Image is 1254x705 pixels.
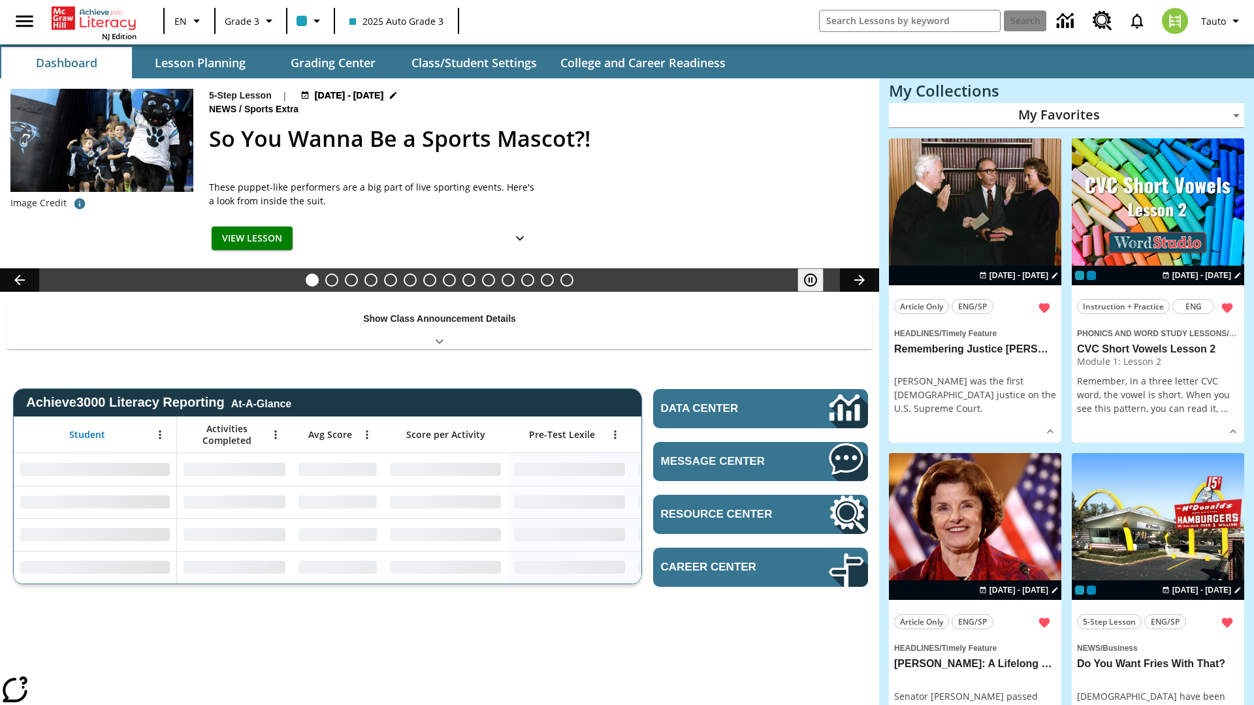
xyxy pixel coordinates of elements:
[67,192,93,215] button: Photo credit: AP Photo/Bob Leverone
[177,518,292,551] div: No Data,
[550,47,736,78] button: College and Career Readiness
[292,551,383,584] div: No Data,
[952,614,993,629] button: ENG/SP
[1077,657,1239,671] h3: Do You Want Fries With That?
[1159,584,1244,596] button: Aug 24 - Aug 24 Choose Dates
[840,268,879,292] button: Lesson carousel, Next
[661,561,790,574] span: Career Center
[225,14,259,28] span: Grade 3
[239,104,242,114] span: /
[820,10,1000,31] input: search field
[1172,270,1231,281] span: [DATE] - [DATE]
[939,329,941,338] span: /
[244,102,301,117] span: Sports Extra
[349,14,443,28] span: 2025 Auto Grade 3
[364,274,378,287] button: Slide 4 Joplin's Question
[653,389,868,428] a: Data Center
[443,274,456,287] button: Slide 8 CVC Short Vowels Lesson 2
[661,402,784,415] span: Data Center
[1077,299,1170,314] button: Instruction + Practice
[282,89,287,102] span: |
[1162,8,1188,34] img: avatar image
[184,423,270,446] span: Activities Completed
[1215,611,1239,634] button: Remove from Favorites
[231,396,291,410] div: At-A-Glance
[894,644,939,653] span: Headlines
[357,425,377,445] button: Open Menu
[1185,300,1202,313] span: ENG
[306,274,319,287] button: Slide 1 So You Wanna Be a Sports Mascot?!
[1172,299,1214,314] button: ENG
[1075,271,1084,280] div: Current Class
[1077,326,1239,340] span: Topic: Phonics and Word Study Lessons/CVC Short Vowels
[661,508,790,521] span: Resource Center
[462,274,475,287] button: Slide 9 Dianne Feinstein: A Lifelong Leader
[69,429,105,441] span: Student
[406,429,485,441] span: Score per Activity
[209,180,536,208] div: These puppet-like performers are a big part of live sporting events. Here's a look from inside th...
[363,312,516,326] p: Show Class Announcement Details
[1227,326,1236,339] span: /
[942,644,997,653] span: Timely Feature
[1221,402,1228,415] span: …
[952,299,993,314] button: ENG/SP
[1144,614,1186,629] button: ENG/SP
[1102,644,1137,653] span: Business
[291,9,330,33] button: Class color is light blue. Change class color
[894,326,1056,340] span: Topic: Headlines/Timely Feature
[1201,14,1226,28] span: Tauto
[266,425,285,445] button: Open Menu
[1077,640,1239,655] span: Topic: News/Business
[298,89,401,102] button: Aug 24 - Aug 24 Choose Dates
[209,89,272,102] p: 5-Step Lesson
[292,518,383,551] div: No Data,
[797,268,837,292] div: Pause
[423,274,436,287] button: Slide 7 A Lord, A Lion, and a Pickle
[174,14,187,28] span: EN
[894,374,1056,415] div: [PERSON_NAME] was the first [DEMOGRAPHIC_DATA] justice on the U.S. Supreme Court.
[894,299,949,314] button: Article Only
[1172,584,1231,596] span: [DATE] - [DATE]
[325,274,338,287] button: Slide 2 Taking Movies to the X-Dimension
[889,138,1061,443] div: lesson details
[1049,3,1085,39] a: Data Center
[889,103,1244,128] div: My Favorites
[1151,615,1180,629] span: ENG/SP
[1215,296,1239,320] button: Remove from Favorites
[150,425,170,445] button: Open Menu
[502,274,515,287] button: Slide 11 Remembering Justice O'Connor
[209,102,239,117] span: News
[1077,614,1142,629] button: 5-Step Lesson
[345,274,358,287] button: Slide 3 The Cold, Cold Moon
[482,274,495,287] button: Slide 10 Dogs With Jobs
[135,47,265,78] button: Lesson Planning
[1087,271,1096,280] span: OL 2025 Auto Grade 4
[177,486,292,518] div: No Data,
[177,453,292,486] div: No Data,
[976,270,1061,281] button: Aug 24 - Aug 24 Choose Dates
[1101,644,1102,653] span: /
[209,122,863,155] h2: So You Wanna Be a Sports Mascot?!
[1159,270,1244,281] button: Aug 24 - Aug 24 Choose Dates
[1223,422,1243,441] button: Show Details
[1,47,132,78] button: Dashboard
[894,343,1056,356] h3: Remembering Justice O'Connor
[52,4,137,41] div: Home
[632,453,756,486] div: No Data,
[989,270,1048,281] span: [DATE] - [DATE]
[894,329,939,338] span: Headlines
[1077,329,1227,338] span: Phonics and Word Study Lessons
[661,455,790,468] span: Message Center
[1083,615,1136,629] span: 5-Step Lesson
[52,5,137,31] a: Home
[219,9,282,33] button: Grade: Grade 3, Select a grade
[889,82,1244,100] h3: My Collections
[942,329,997,338] span: Timely Feature
[797,268,824,292] button: Pause
[958,615,987,629] span: ENG/SP
[529,429,595,441] span: Pre-Test Lexile
[653,548,868,587] a: Career Center
[1085,3,1120,39] a: Resource Center, Will open in new tab
[1120,4,1154,38] a: Notifications
[1077,374,1239,415] p: Remember, in a three letter CVC word, the vowel is short. When you see this pattern, you can read...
